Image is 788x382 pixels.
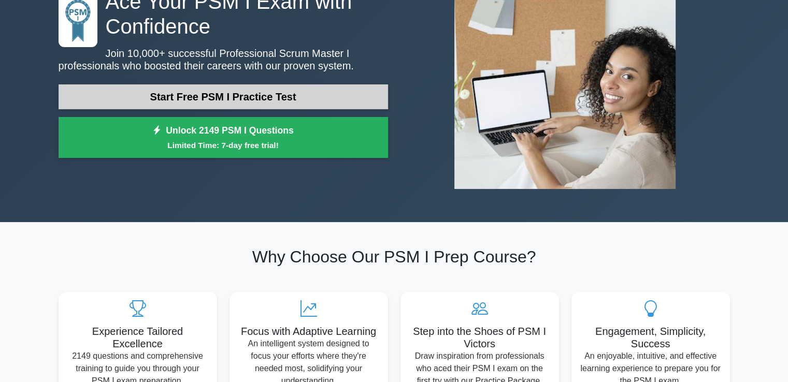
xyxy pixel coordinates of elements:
h5: Focus with Adaptive Learning [238,325,380,337]
h2: Why Choose Our PSM I Prep Course? [59,247,730,267]
small: Limited Time: 7-day free trial! [71,139,375,151]
a: Unlock 2149 PSM I QuestionsLimited Time: 7-day free trial! [59,117,388,158]
h5: Step into the Shoes of PSM I Victors [409,325,551,350]
h5: Engagement, Simplicity, Success [580,325,722,350]
p: Join 10,000+ successful Professional Scrum Master I professionals who boosted their careers with ... [59,47,388,72]
h5: Experience Tailored Excellence [67,325,209,350]
a: Start Free PSM I Practice Test [59,84,388,109]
